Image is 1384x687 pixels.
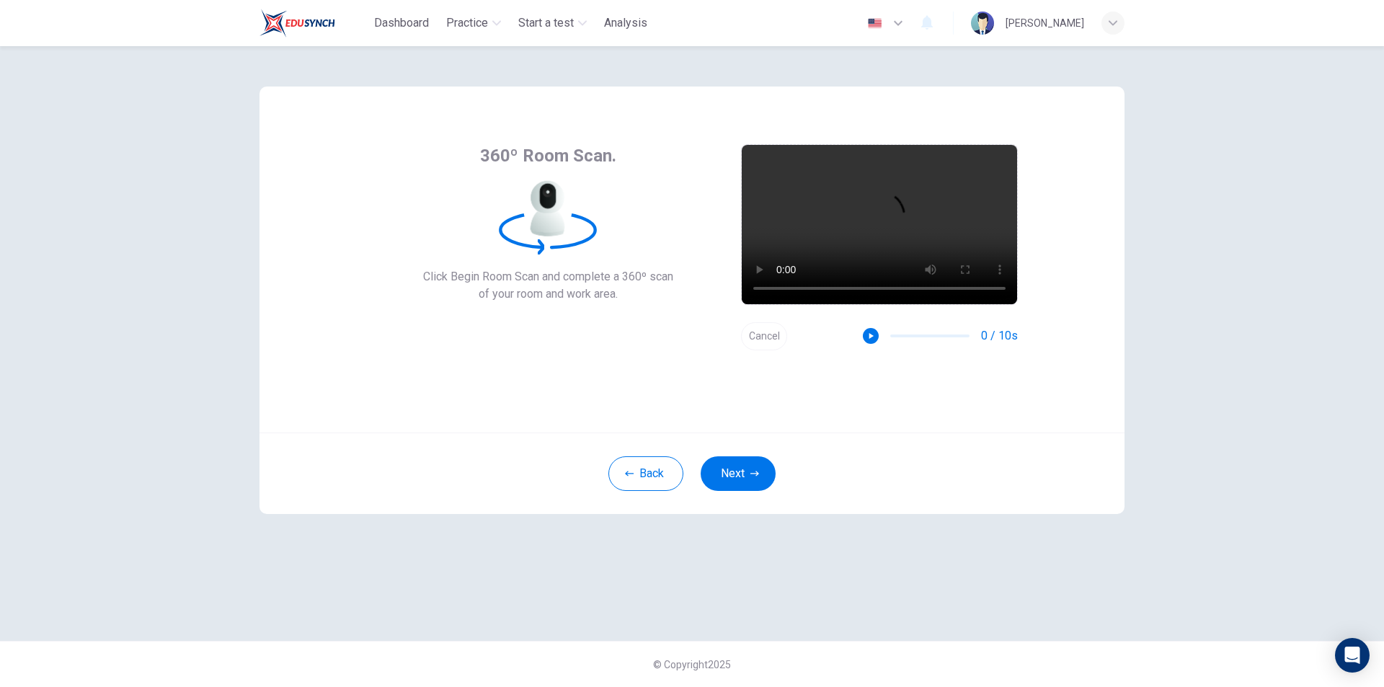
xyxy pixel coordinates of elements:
button: Start a test [513,10,593,36]
span: Analysis [604,14,647,32]
span: of your room and work area. [423,285,673,303]
button: Analysis [598,10,653,36]
span: Practice [446,14,488,32]
button: Next [701,456,776,491]
img: Profile picture [971,12,994,35]
a: Train Test logo [259,9,368,37]
span: Click Begin Room Scan and complete a 360º scan [423,268,673,285]
img: Train Test logo [259,9,335,37]
div: [PERSON_NAME] [1006,14,1084,32]
img: en [866,18,884,29]
span: © Copyright 2025 [653,659,731,670]
button: Cancel [741,322,787,350]
span: Start a test [518,14,574,32]
span: 360º Room Scan. [480,144,616,167]
button: Dashboard [368,10,435,36]
span: 0 / 10s [981,327,1018,345]
div: Open Intercom Messenger [1335,638,1370,673]
span: Dashboard [374,14,429,32]
button: Back [608,456,683,491]
button: Practice [440,10,507,36]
